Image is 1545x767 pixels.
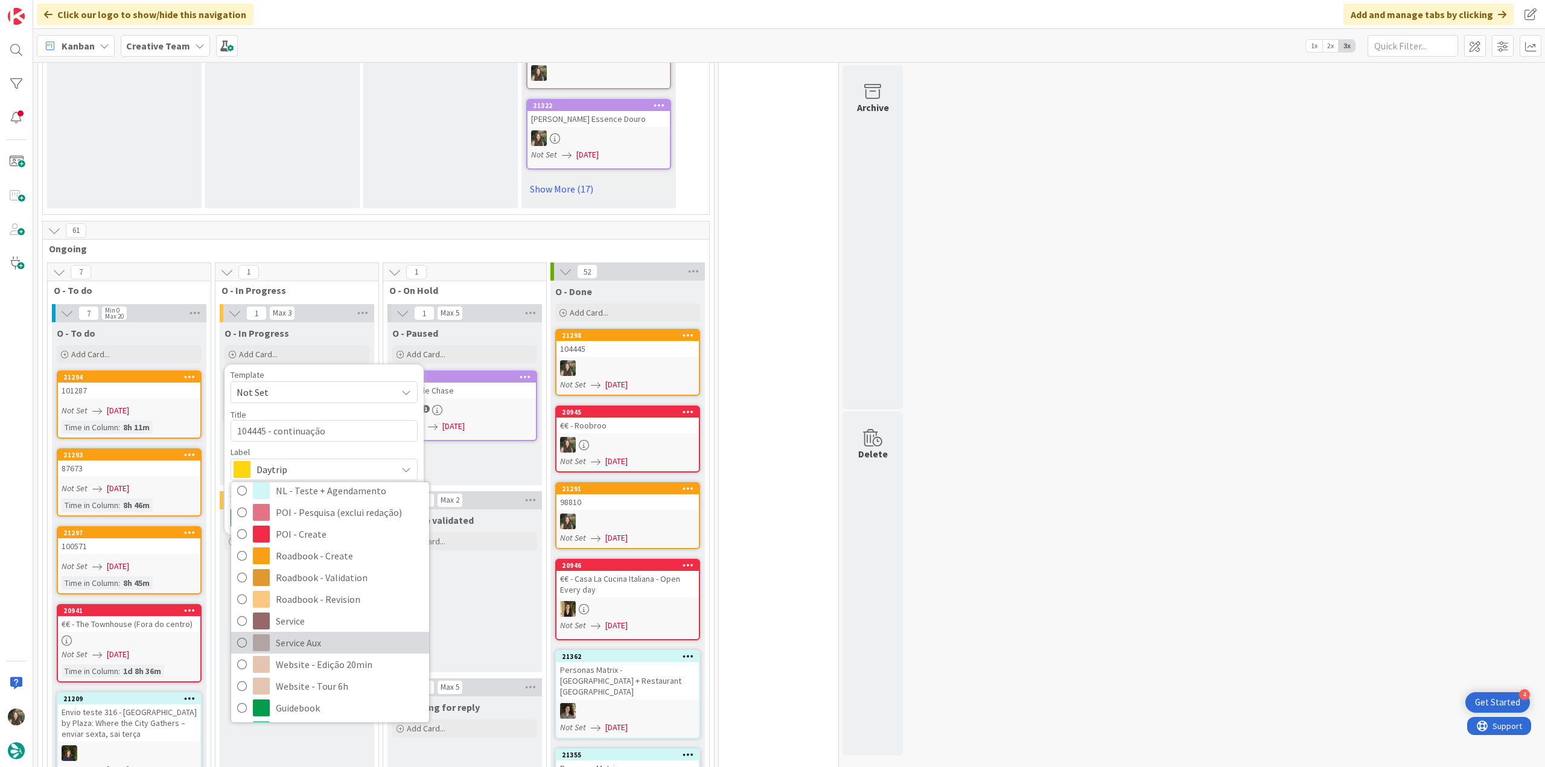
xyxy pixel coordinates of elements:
div: Max 3 [273,310,291,316]
i: Not Set [62,561,88,571]
div: 20946 [562,561,699,570]
img: SP [560,601,576,617]
i: Not Set [560,456,586,466]
div: 20945€€ - Roobroo [556,407,699,433]
span: NL - Teste + Agendamento [276,482,423,500]
div: 21298104445 [556,330,699,357]
span: 2x [1322,40,1339,52]
div: 21291 [562,485,699,493]
a: POI - Create [231,523,429,545]
div: MS [556,703,699,719]
div: Open Get Started checklist, remaining modules: 4 [1465,692,1530,713]
span: Label [231,448,250,456]
span: O - Waiting for reply [392,701,480,713]
div: Delete [858,447,888,461]
a: Roadbook - Validation [231,567,429,588]
div: [PERSON_NAME] Essence Douro [527,111,670,127]
span: 7 [78,306,99,320]
span: O - Paused [392,327,438,339]
i: Not Set [560,620,586,631]
span: Ongoing [49,243,694,255]
div: 20941€€ - The Townhouse (Fora do centro) [58,605,200,632]
span: [DATE] [107,404,129,417]
div: SP [556,601,699,617]
a: 20945€€ - RoobrooIGNot Set[DATE] [555,406,700,473]
span: [DATE] [605,532,628,544]
input: Quick Filter... [1368,35,1458,57]
span: Add Card... [239,349,278,360]
span: 1 [422,405,430,413]
div: 21293 [63,451,200,459]
a: Roadbook - Create [231,545,429,567]
div: IG [556,437,699,453]
span: Roadbook - Revision [276,590,423,608]
i: Not Set [62,483,88,494]
a: NL - Teste + Agendamento [231,480,429,501]
a: 20941€€ - The Townhouse (Fora do centro)Not Set[DATE]Time in Column:1d 8h 36m [57,604,202,683]
label: Title [231,409,246,420]
div: 104445 [556,341,699,357]
div: IG [556,514,699,529]
a: 20946€€ - Casa La Cucina Italiana - Open Every daySPNot Set[DATE] [555,559,700,640]
span: [DATE] [605,455,628,468]
div: IG [527,130,670,146]
div: 2129198810 [556,483,699,510]
div: 21297 [58,527,200,538]
div: Time in Column [62,576,118,590]
div: 21362Personas Matrix - [GEOGRAPHIC_DATA] + Restaurant [GEOGRAPHIC_DATA] [556,651,699,699]
span: O - To be validated [392,514,474,526]
div: €€ - The Townhouse (Fora do centro) [58,616,200,632]
div: 101287 [58,383,200,398]
div: Time in Column [62,498,118,512]
a: 21322[PERSON_NAME] Essence DouroIGNot Set[DATE] [526,99,671,170]
div: IG [527,65,670,81]
span: Add Card... [71,349,110,360]
b: Creative Team [126,40,190,52]
div: 21322 [533,101,670,110]
div: 20946€€ - Casa La Cucina Italiana - Open Every day [556,560,699,597]
div: 20945 [556,407,699,418]
span: Add Card... [407,349,445,360]
div: 21298 [562,331,699,340]
i: Not Set [531,149,557,160]
span: 1 [246,306,267,320]
span: Kanban [62,39,95,53]
div: 21209 [63,695,200,703]
div: 21293 [58,450,200,460]
div: 20941 [63,606,200,615]
a: Website - Tour 6h [231,675,429,697]
span: Add Card... [407,723,445,734]
span: 61 [66,223,86,238]
i: Not Set [560,532,586,543]
span: Roadbook - Create [276,547,423,565]
div: 1d 8h 36m [120,664,164,678]
a: Show More (17) [526,179,671,199]
div: Add and manage tabs by clicking [1343,4,1514,25]
span: O - In Progress [225,327,289,339]
div: Click our logo to show/hide this navigation [37,4,253,25]
span: : [118,576,120,590]
a: 21297100571Not Set[DATE]Time in Column:8h 45m [57,526,202,594]
a: NL - Blog Post [231,719,429,740]
a: 21294101287Not Set[DATE]Time in Column:8h 11m [57,371,202,439]
span: Template [231,371,264,379]
img: MC [62,745,77,761]
span: 7 [71,265,91,279]
div: 8h 11m [120,421,153,434]
div: MC [58,745,200,761]
div: Get Started [1475,696,1520,708]
span: Guidebook [276,699,423,717]
div: 21294101287 [58,372,200,398]
div: 21362 [562,652,699,661]
div: Max 2 [441,497,459,503]
span: 3x [1339,40,1355,52]
span: Add Card... [570,307,608,318]
div: Personas Matrix - [GEOGRAPHIC_DATA] + Restaurant [GEOGRAPHIC_DATA] [556,662,699,699]
span: [DATE] [576,148,599,161]
div: 21291 [556,483,699,494]
div: Max 5 [441,684,459,690]
a: 21362Personas Matrix - [GEOGRAPHIC_DATA] + Restaurant [GEOGRAPHIC_DATA]MSNot Set[DATE] [555,650,700,739]
span: Roadbook - Validation [276,568,423,587]
div: Time in Column [62,664,118,678]
span: Service Aux [276,634,423,652]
